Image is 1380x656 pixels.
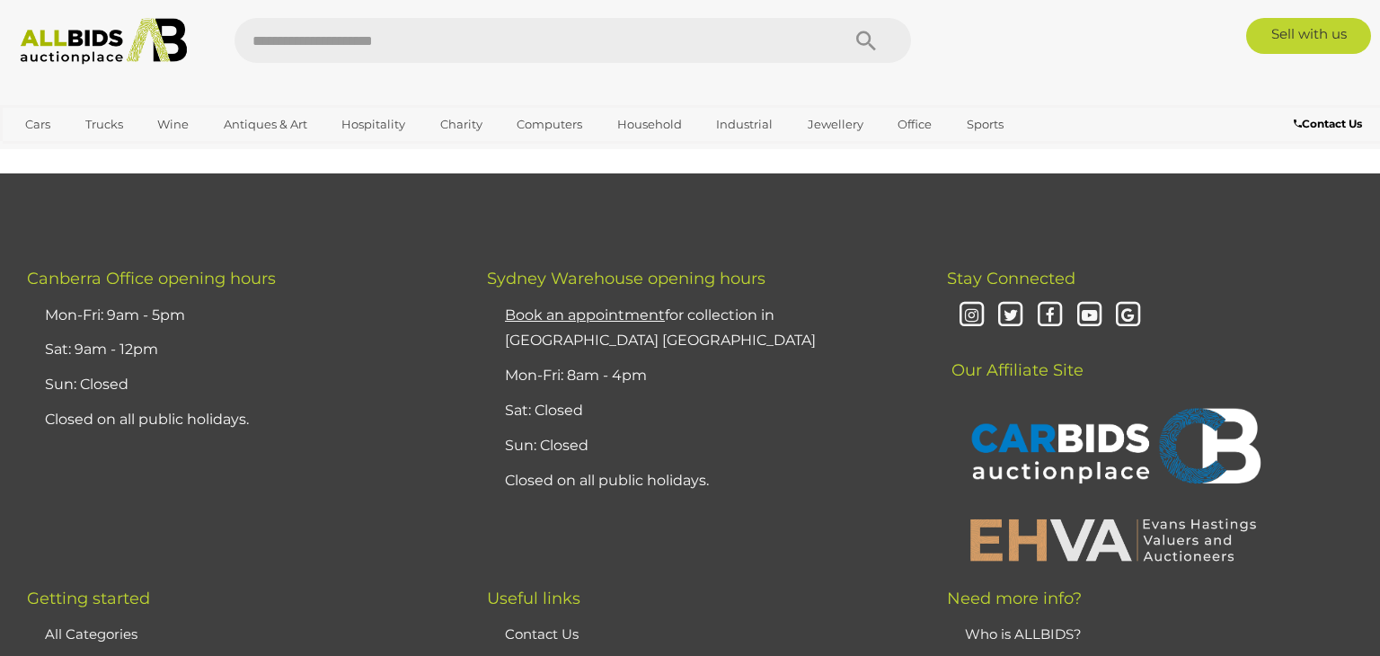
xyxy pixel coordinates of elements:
li: Closed on all public holidays. [40,403,442,438]
u: Book an appointment [505,306,665,324]
i: Google [1113,300,1145,332]
a: Jewellery [796,110,875,139]
a: Antiques & Art [212,110,319,139]
b: Contact Us [1294,117,1362,130]
a: Sports [955,110,1015,139]
a: Office [886,110,943,139]
span: Sydney Warehouse opening hours [487,269,765,288]
button: Search [821,18,911,63]
a: Household [606,110,694,139]
a: Sell with us [1246,18,1371,54]
a: Wine [146,110,200,139]
li: Sat: 9am - 12pm [40,332,442,368]
a: Hospitality [330,110,417,139]
span: Getting started [27,589,150,608]
span: Need more info? [947,589,1082,608]
a: Who is ALLBIDS? [965,625,1082,643]
span: Our Affiliate Site [947,333,1084,380]
li: Mon-Fri: 9am - 5pm [40,298,442,333]
li: Mon-Fri: 8am - 4pm [500,359,902,394]
li: Sat: Closed [500,394,902,429]
li: Closed on all public holidays. [500,464,902,499]
span: Useful links [487,589,580,608]
span: Canberra Office opening hours [27,269,276,288]
a: Book an appointmentfor collection in [GEOGRAPHIC_DATA] [GEOGRAPHIC_DATA] [505,306,816,350]
a: Contact Us [1294,114,1367,134]
a: [GEOGRAPHIC_DATA] [13,140,164,170]
img: EHVA | Evans Hastings Valuers and Auctioneers [960,516,1266,563]
i: Youtube [1074,300,1105,332]
img: Allbids.com.au [11,18,198,65]
i: Facebook [1034,300,1066,332]
a: Cars [13,110,62,139]
a: Computers [505,110,594,139]
li: Sun: Closed [40,368,442,403]
a: Charity [429,110,494,139]
a: Contact Us [505,625,579,643]
a: Trucks [74,110,135,139]
span: Stay Connected [947,269,1075,288]
i: Instagram [956,300,987,332]
img: CARBIDS Auctionplace [960,389,1266,508]
li: Sun: Closed [500,429,902,464]
a: Industrial [704,110,784,139]
i: Twitter [995,300,1027,332]
a: All Categories [45,625,137,643]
